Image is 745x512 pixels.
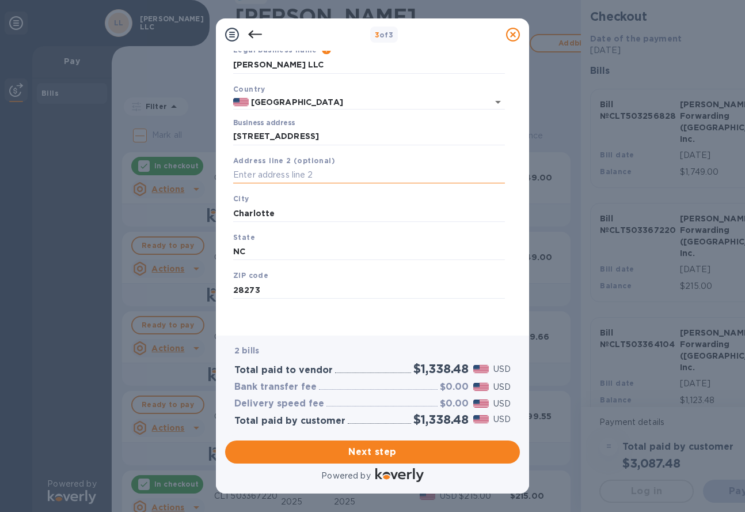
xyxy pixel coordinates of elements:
img: USD [473,415,489,423]
button: Next step [225,441,520,464]
input: Enter address line 2 [233,167,505,184]
p: USD [493,398,511,410]
b: of 3 [375,31,394,39]
img: USD [473,365,489,373]
span: 3 [375,31,379,39]
b: Address line 2 (optional) [233,156,335,165]
input: Enter state [233,243,505,261]
input: Enter ZIP code [233,281,505,299]
img: Logo [375,468,424,482]
button: Open [490,94,506,110]
img: USD [473,383,489,391]
label: Business address [233,120,295,127]
b: 2 bills [234,346,259,355]
h3: Delivery speed fee [234,398,324,409]
input: Enter legal business name [233,57,505,74]
img: US [233,98,249,106]
b: City [233,194,249,203]
b: Country [233,85,265,93]
h2: $1,338.48 [413,412,469,427]
input: Enter address [233,128,505,145]
h3: $0.00 [440,398,469,409]
p: Powered by [321,470,370,482]
img: USD [473,400,489,408]
h2: $1,338.48 [413,362,469,376]
input: Select country [249,95,473,110]
b: ZIP code [233,271,268,280]
h3: Total paid to vendor [234,365,333,376]
h3: Bank transfer fee [234,382,317,393]
p: USD [493,381,511,393]
span: Next step [234,445,511,459]
p: USD [493,413,511,426]
b: State [233,233,255,242]
h3: Total paid by customer [234,416,345,427]
h3: $0.00 [440,382,469,393]
p: USD [493,363,511,375]
input: Enter city [233,205,505,222]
